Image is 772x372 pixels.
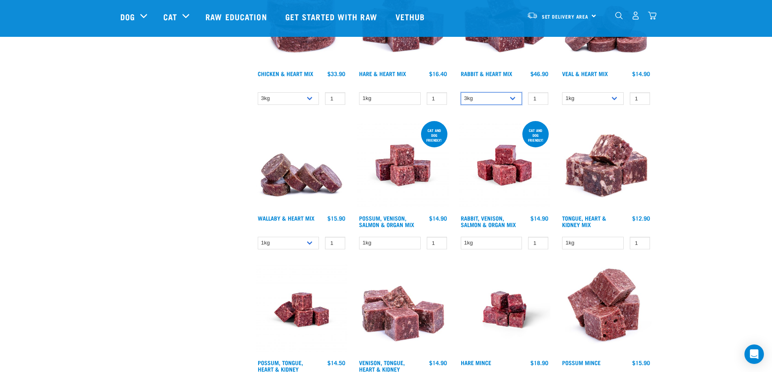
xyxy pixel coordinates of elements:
div: $15.90 [327,215,345,221]
a: Hare Mince [461,361,491,364]
div: $15.90 [632,359,650,366]
a: Hare & Heart Mix [359,72,406,75]
div: Cat and dog friendly! [522,124,549,146]
img: 1102 Possum Mince 01 [560,264,652,356]
span: Set Delivery Area [542,15,589,18]
a: Get started with Raw [277,0,387,33]
a: Rabbit & Heart Mix [461,72,512,75]
a: Veal & Heart Mix [562,72,608,75]
input: 1 [630,92,650,105]
a: Tongue, Heart & Kidney Mix [562,217,606,226]
a: Rabbit, Venison, Salmon & Organ Mix [461,217,516,226]
div: $14.90 [530,215,548,221]
input: 1 [528,92,548,105]
div: $14.90 [429,215,447,221]
img: Raw Essentials Hare Mince Raw Bites For Cats & Dogs [459,264,551,356]
div: cat and dog friendly! [421,124,447,146]
a: Venison, Tongue, Heart & Kidney [359,361,405,370]
input: 1 [427,92,447,105]
a: Possum, Tongue, Heart & Kidney [258,361,303,370]
input: 1 [630,237,650,249]
img: 1093 Wallaby Heart Medallions 01 [256,119,348,211]
div: $14.90 [632,70,650,77]
div: $16.40 [429,70,447,77]
img: Rabbit Venison Salmon Organ 1688 [459,119,551,211]
a: Wallaby & Heart Mix [258,217,314,219]
div: $33.90 [327,70,345,77]
div: Open Intercom Messenger [744,344,764,364]
img: van-moving.png [527,12,538,19]
div: $46.90 [530,70,548,77]
img: home-icon@2x.png [648,11,657,20]
a: Possum Mince [562,361,601,364]
a: Possum, Venison, Salmon & Organ Mix [359,217,414,226]
div: $12.90 [632,215,650,221]
div: $18.90 [530,359,548,366]
img: user.png [631,11,640,20]
a: Dog [120,11,135,23]
img: Possum Tongue Heart Kidney 1682 [256,264,348,356]
div: $14.50 [327,359,345,366]
input: 1 [325,92,345,105]
img: 1167 Tongue Heart Kidney Mix 01 [560,119,652,211]
input: 1 [528,237,548,249]
a: Raw Education [197,0,277,33]
div: $14.90 [429,359,447,366]
input: 1 [427,237,447,249]
a: Cat [163,11,177,23]
input: 1 [325,237,345,249]
img: Pile Of Cubed Venison Tongue Mix For Pets [357,264,449,356]
a: Chicken & Heart Mix [258,72,313,75]
img: home-icon-1@2x.png [615,12,623,19]
img: Possum Venison Salmon Organ 1626 [357,119,449,211]
a: Vethub [387,0,435,33]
